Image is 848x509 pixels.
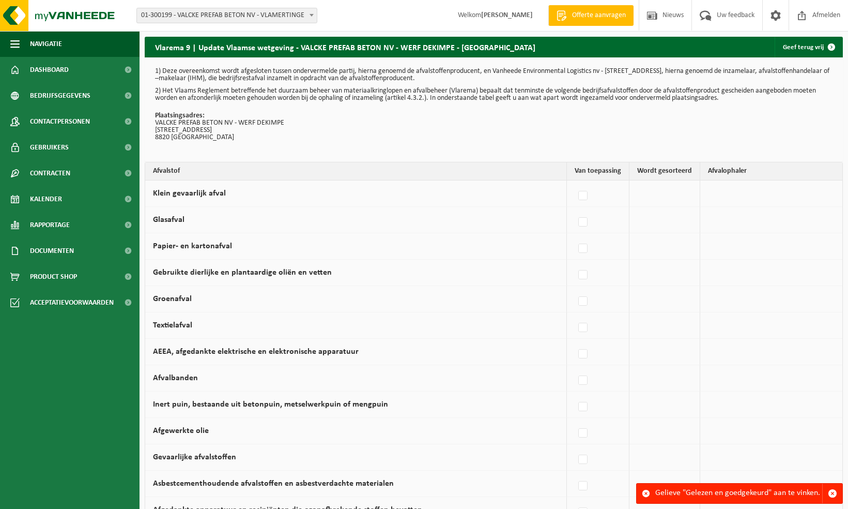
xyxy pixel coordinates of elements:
[153,427,209,435] label: Afgewerkte olie
[155,68,832,82] p: 1) Deze overeenkomst wordt afgesloten tussen ondervermelde partij, hierna genoemd de afvalstoffen...
[30,134,69,160] span: Gebruikers
[30,290,114,316] span: Acceptatievoorwaarden
[145,162,567,181] th: Afvalstof
[153,400,388,409] label: Inert puin, bestaande uit betonpuin, metselwerkpuin of mengpuin
[153,453,236,461] label: Gevaarlijke afvalstoffen
[30,160,70,186] span: Contracten
[153,189,226,198] label: Klein gevaarlijk afval
[30,109,90,134] span: Contactpersonen
[30,57,69,83] span: Dashboard
[569,10,628,21] span: Offerte aanvragen
[655,484,822,503] div: Gelieve "Gelezen en goedgekeurd" aan te vinken.
[30,264,77,290] span: Product Shop
[567,162,629,181] th: Van toepassing
[155,112,832,141] p: VALCKE PREFAB BETON NV - WERF DEKIMPE [STREET_ADDRESS] 8820 [GEOGRAPHIC_DATA]
[775,37,842,57] a: Geef terug vrij
[153,295,192,303] label: Groenafval
[153,480,394,488] label: Asbestcementhoudende afvalstoffen en asbestverdachte materialen
[30,212,70,238] span: Rapportage
[548,5,634,26] a: Offerte aanvragen
[30,238,74,264] span: Documenten
[153,348,359,356] label: AEEA, afgedankte elektrische en elektronische apparatuur
[153,216,184,224] label: Glasafval
[145,37,546,57] h2: Vlarema 9 | Update Vlaamse wetgeving - VALCKE PREFAB BETON NV - WERF DEKIMPE - [GEOGRAPHIC_DATA]
[629,162,700,181] th: Wordt gesorteerd
[481,11,533,19] strong: [PERSON_NAME]
[137,8,317,23] span: 01-300199 - VALCKE PREFAB BETON NV - VLAMERTINGE
[155,87,832,102] p: 2) Het Vlaams Reglement betreffende het duurzaam beheer van materiaalkringlopen en afvalbeheer (V...
[153,268,332,277] label: Gebruikte dierlijke en plantaardige oliën en vetten
[30,31,62,57] span: Navigatie
[153,374,198,382] label: Afvalbanden
[153,321,192,330] label: Textielafval
[155,112,205,119] strong: Plaatsingsadres:
[153,242,232,250] label: Papier- en kartonafval
[700,162,842,181] th: Afvalophaler
[136,8,317,23] span: 01-300199 - VALCKE PREFAB BETON NV - VLAMERTINGE
[30,83,90,109] span: Bedrijfsgegevens
[30,186,62,212] span: Kalender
